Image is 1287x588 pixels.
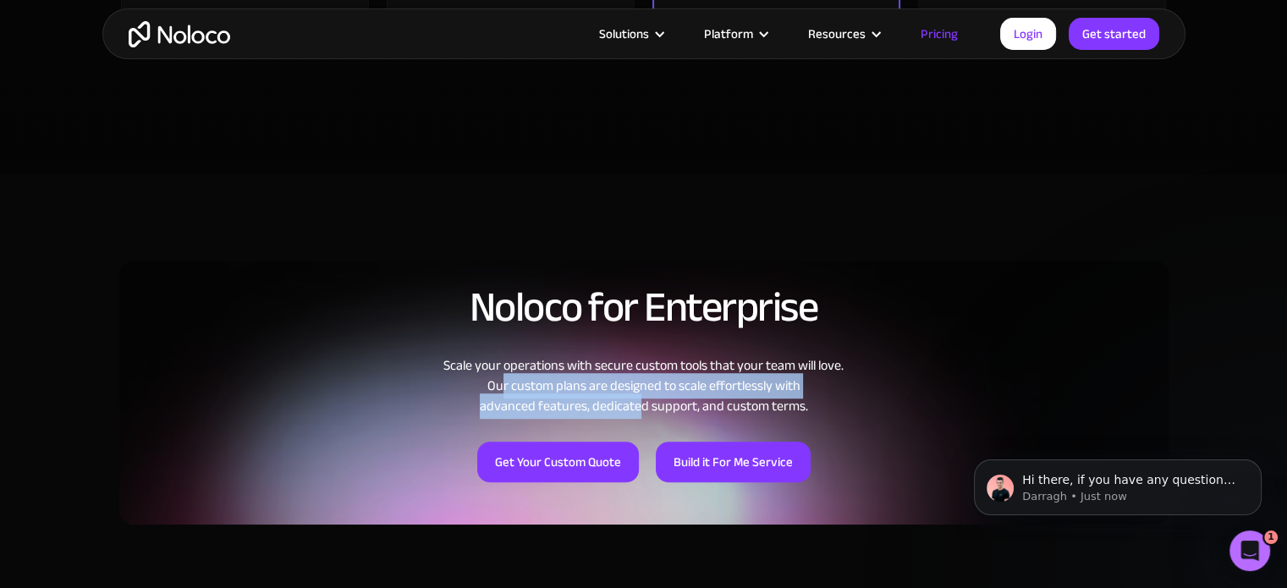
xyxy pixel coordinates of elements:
a: Get Your Custom Quote [477,442,639,482]
span: 1 [1264,530,1278,544]
iframe: Intercom notifications message [949,424,1287,542]
div: Platform [704,23,753,45]
div: Platform [683,23,787,45]
div: Solutions [578,23,683,45]
div: Resources [808,23,866,45]
h2: Noloco for Enterprise [119,284,1169,330]
iframe: Intercom live chat [1229,530,1270,571]
div: Scale your operations with secure custom tools that your team will love. Our custom plans are des... [119,355,1169,416]
a: Pricing [899,23,979,45]
div: Solutions [599,23,649,45]
a: Build it For Me Service [656,442,811,482]
a: home [129,21,230,47]
a: Get started [1069,18,1159,50]
div: Resources [787,23,899,45]
a: Login [1000,18,1056,50]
